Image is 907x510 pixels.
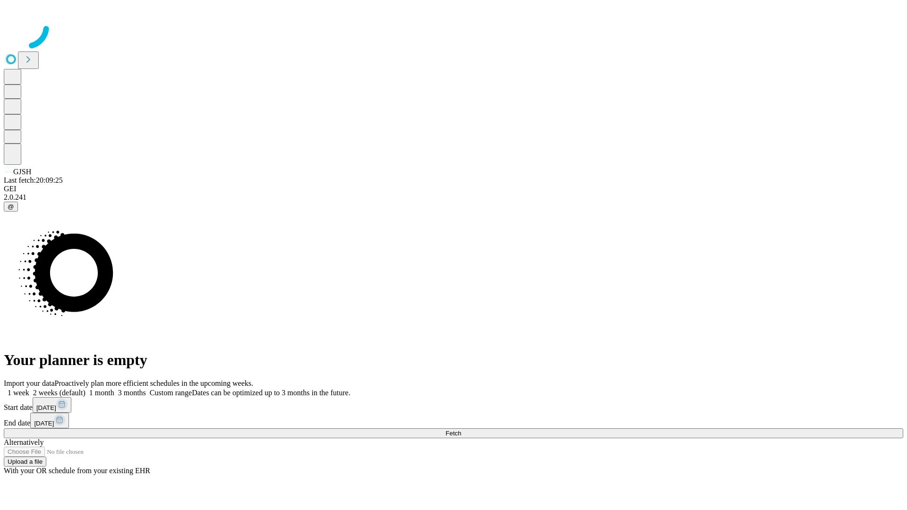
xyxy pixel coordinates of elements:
[4,351,903,369] h1: Your planner is empty
[8,389,29,397] span: 1 week
[33,389,86,397] span: 2 weeks (default)
[89,389,114,397] span: 1 month
[4,413,903,428] div: End date
[4,438,43,446] span: Alternatively
[4,176,63,184] span: Last fetch: 20:09:25
[33,397,71,413] button: [DATE]
[4,379,55,387] span: Import your data
[150,389,192,397] span: Custom range
[4,202,18,212] button: @
[13,168,31,176] span: GJSH
[8,203,14,210] span: @
[4,428,903,438] button: Fetch
[4,193,903,202] div: 2.0.241
[118,389,146,397] span: 3 months
[30,413,69,428] button: [DATE]
[36,404,56,411] span: [DATE]
[4,397,903,413] div: Start date
[4,467,150,475] span: With your OR schedule from your existing EHR
[55,379,253,387] span: Proactively plan more efficient schedules in the upcoming weeks.
[445,430,461,437] span: Fetch
[4,457,46,467] button: Upload a file
[4,185,903,193] div: GEI
[34,420,54,427] span: [DATE]
[192,389,350,397] span: Dates can be optimized up to 3 months in the future.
